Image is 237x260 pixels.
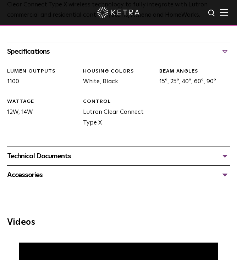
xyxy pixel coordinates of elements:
img: ketra-logo-2019-white [97,7,140,18]
div: White, Black [78,68,154,87]
h3: Videos [7,218,230,227]
div: 12W, 14W [2,98,78,129]
div: HOUSING COLORS [83,68,154,75]
div: Specifications [7,46,230,57]
img: Hamburger%20Nav.svg [220,9,228,16]
div: LUMEN OUTPUTS [7,68,78,75]
img: search icon [208,9,216,18]
div: CONTROL [83,98,154,105]
div: Technical Documents [7,150,230,162]
div: 15°, 25°, 40°, 60°, 90° [154,68,230,87]
div: Accessories [7,169,230,181]
div: Lutron Clear Connect Type X [78,98,154,129]
div: BEAM ANGLES [159,68,230,75]
div: WATTAGE [7,98,78,105]
div: 1100 [2,68,78,87]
